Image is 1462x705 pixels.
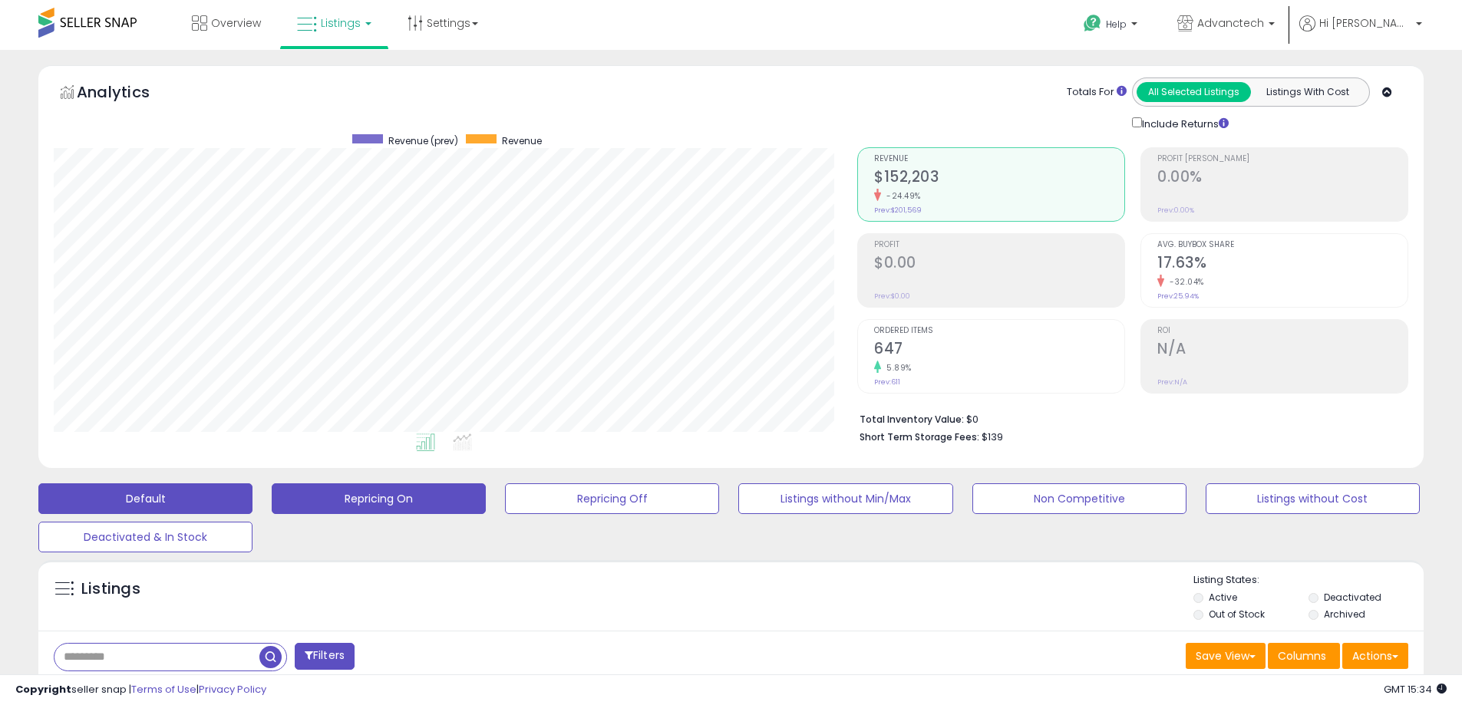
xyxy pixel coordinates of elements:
span: Revenue [874,155,1124,163]
span: Overview [211,15,261,31]
h2: $0.00 [874,254,1124,275]
span: 2025-08-11 15:34 GMT [1384,682,1447,697]
button: All Selected Listings [1137,82,1251,102]
span: $139 [982,430,1003,444]
button: Actions [1342,643,1408,669]
span: Columns [1278,648,1326,664]
button: Non Competitive [972,483,1186,514]
a: Terms of Use [131,682,196,697]
small: Prev: $201,569 [874,206,922,215]
strong: Copyright [15,682,71,697]
button: Default [38,483,252,514]
span: Revenue [502,134,542,147]
li: $0 [860,409,1397,427]
span: Avg. Buybox Share [1157,241,1408,249]
h5: Listings [81,578,140,600]
button: Save View [1186,643,1266,669]
div: Totals For [1067,85,1127,100]
small: Prev: $0.00 [874,292,910,301]
button: Repricing On [272,483,486,514]
span: Help [1106,18,1127,31]
button: Listings without Min/Max [738,483,952,514]
label: Out of Stock [1209,608,1265,621]
small: Prev: 25.94% [1157,292,1199,301]
button: Columns [1268,643,1340,669]
small: -24.49% [881,190,921,202]
a: Privacy Policy [199,682,266,697]
label: Deactivated [1324,591,1381,604]
button: Listings without Cost [1206,483,1420,514]
a: Hi [PERSON_NAME] [1299,15,1422,50]
h2: 17.63% [1157,254,1408,275]
span: Profit [874,241,1124,249]
button: Deactivated & In Stock [38,522,252,552]
span: Listings [321,15,361,31]
h5: Analytics [77,81,180,107]
button: Repricing Off [505,483,719,514]
span: Hi [PERSON_NAME] [1319,15,1411,31]
small: Prev: 611 [874,377,900,387]
small: 5.89% [881,362,912,374]
span: Profit [PERSON_NAME] [1157,155,1408,163]
span: Revenue (prev) [388,134,458,147]
b: Total Inventory Value: [860,413,964,426]
h2: 0.00% [1157,168,1408,189]
div: Include Returns [1120,114,1247,132]
b: Short Term Storage Fees: [860,430,979,443]
button: Listings With Cost [1250,82,1365,102]
button: Filters [295,643,355,670]
h2: N/A [1157,340,1408,361]
label: Active [1209,591,1237,604]
h2: $152,203 [874,168,1124,189]
span: ROI [1157,327,1408,335]
small: -32.04% [1164,276,1204,288]
label: Archived [1324,608,1365,621]
i: Get Help [1083,14,1102,33]
span: Ordered Items [874,327,1124,335]
a: Help [1071,2,1153,50]
p: Listing States: [1193,573,1424,588]
small: Prev: N/A [1157,377,1187,387]
small: Prev: 0.00% [1157,206,1194,215]
div: seller snap | | [15,683,266,697]
span: Advanctech [1197,15,1264,31]
h2: 647 [874,340,1124,361]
